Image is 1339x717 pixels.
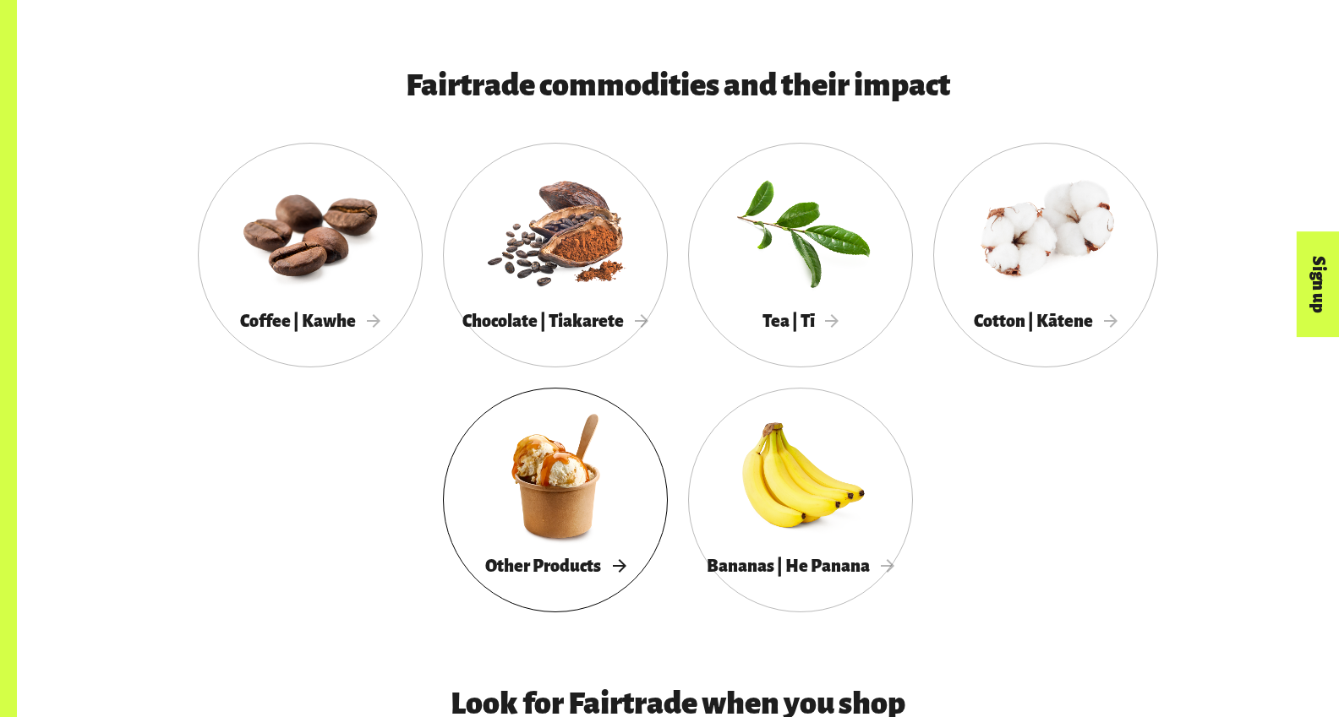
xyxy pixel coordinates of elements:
a: Bananas | He Panana [688,388,913,612]
span: Chocolate | Tiakarete [462,312,648,330]
span: Coffee | Kawhe [240,312,380,330]
span: Other Products [485,557,626,575]
a: Cotton | Kātene [933,143,1158,367]
h3: Fairtrade commodities and their impact [249,68,1107,102]
span: Tea | Tī [762,312,839,330]
a: Other Products [443,388,668,612]
a: Tea | Tī [688,143,913,367]
a: Chocolate | Tiakarete [443,143,668,367]
span: Cotton | Kātene [974,312,1118,330]
a: Coffee | Kawhe [198,143,423,367]
span: Bananas | He Panana [707,557,894,575]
